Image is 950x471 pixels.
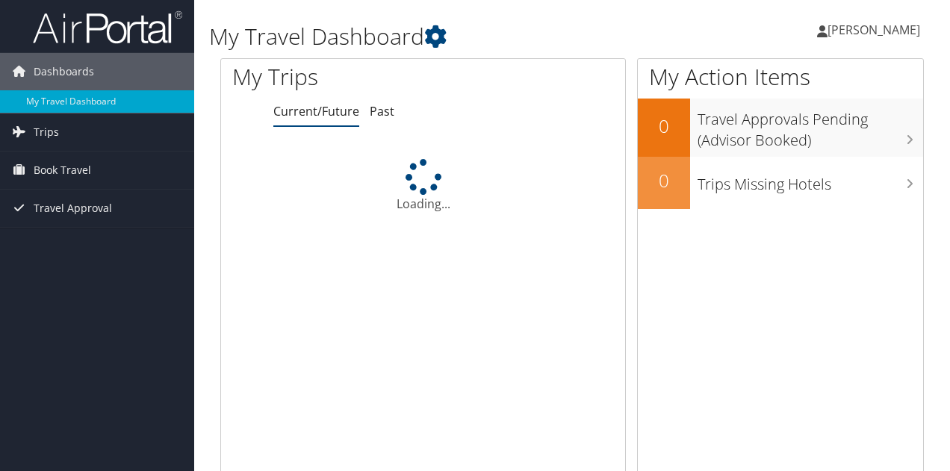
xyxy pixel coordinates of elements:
span: Book Travel [34,152,91,189]
span: Dashboards [34,53,94,90]
h3: Trips Missing Hotels [698,166,923,195]
a: [PERSON_NAME] [817,7,935,52]
span: [PERSON_NAME] [828,22,920,38]
div: Loading... [221,159,625,213]
h3: Travel Approvals Pending (Advisor Booked) [698,102,923,151]
h1: My Trips [232,61,446,93]
a: Past [370,103,394,119]
h2: 0 [638,113,690,139]
span: Trips [34,113,59,151]
span: Travel Approval [34,190,112,227]
h1: My Travel Dashboard [209,21,693,52]
a: Current/Future [273,103,359,119]
h2: 0 [638,168,690,193]
h1: My Action Items [638,61,923,93]
a: 0Travel Approvals Pending (Advisor Booked) [638,99,923,156]
a: 0Trips Missing Hotels [638,157,923,209]
img: airportal-logo.png [33,10,182,45]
